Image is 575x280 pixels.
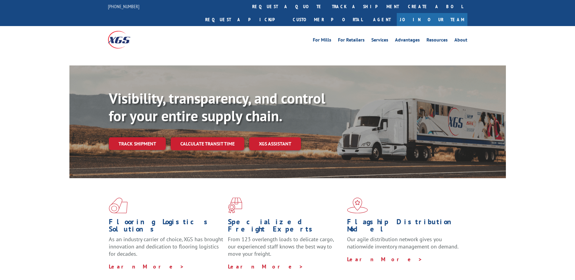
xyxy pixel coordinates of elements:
[347,256,423,263] a: Learn More >
[228,218,343,236] h1: Specialized Freight Experts
[228,236,343,263] p: From 123 overlength loads to delicate cargo, our experienced staff knows the best way to move you...
[397,13,467,26] a: Join Our Team
[347,198,368,213] img: xgs-icon-flagship-distribution-model-red
[228,263,303,270] a: Learn More >
[228,198,242,213] img: xgs-icon-focused-on-flooring-red
[109,137,166,150] a: Track shipment
[109,89,325,125] b: Visibility, transparency, and control for your entire supply chain.
[201,13,288,26] a: Request a pickup
[426,38,448,44] a: Resources
[371,38,388,44] a: Services
[109,263,184,270] a: Learn More >
[288,13,367,26] a: Customer Portal
[109,198,128,213] img: xgs-icon-total-supply-chain-intelligence-red
[109,218,223,236] h1: Flooring Logistics Solutions
[108,3,139,9] a: [PHONE_NUMBER]
[347,236,459,250] span: Our agile distribution network gives you nationwide inventory management on demand.
[313,38,331,44] a: For Mills
[367,13,397,26] a: Agent
[395,38,420,44] a: Advantages
[338,38,365,44] a: For Retailers
[109,236,223,257] span: As an industry carrier of choice, XGS has brought innovation and dedication to flooring logistics...
[171,137,244,150] a: Calculate transit time
[347,218,462,236] h1: Flagship Distribution Model
[454,38,467,44] a: About
[249,137,301,150] a: XGS ASSISTANT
